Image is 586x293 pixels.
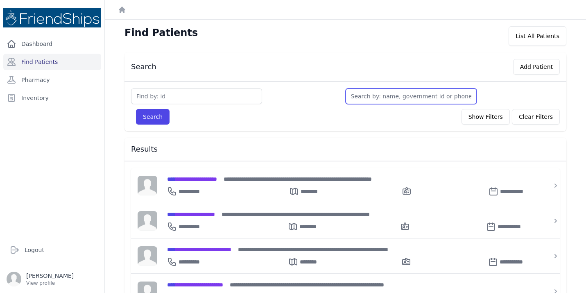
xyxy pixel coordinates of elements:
[138,211,157,231] img: person-242608b1a05df3501eefc295dc1bc67a.jpg
[3,54,101,70] a: Find Patients
[136,109,170,125] button: Search
[513,59,560,75] button: Add Patient
[138,176,157,195] img: person-242608b1a05df3501eefc295dc1bc67a.jpg
[3,36,101,52] a: Dashboard
[26,272,74,280] p: [PERSON_NAME]
[131,89,262,104] input: Find by: id
[512,109,560,125] button: Clear Filters
[138,246,157,266] img: person-242608b1a05df3501eefc295dc1bc67a.jpg
[131,62,156,72] h3: Search
[124,26,198,39] h1: Find Patients
[131,144,560,154] h3: Results
[462,109,510,125] button: Show Filters
[26,280,74,286] p: View profile
[346,89,477,104] input: Search by: name, government id or phone
[7,242,98,258] a: Logout
[7,272,98,286] a: [PERSON_NAME] View profile
[3,90,101,106] a: Inventory
[509,26,566,46] div: List All Patients
[3,8,101,27] img: Medical Missions EMR
[3,72,101,88] a: Pharmacy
